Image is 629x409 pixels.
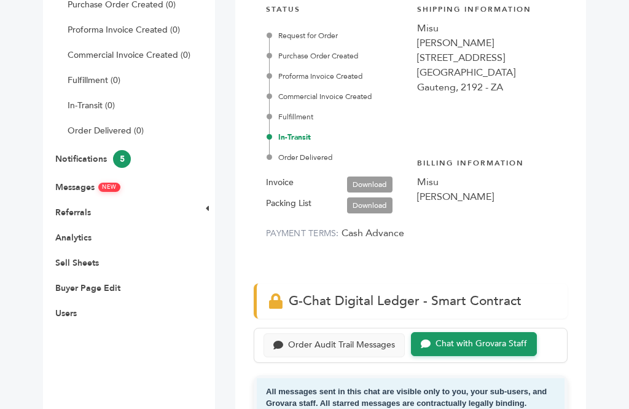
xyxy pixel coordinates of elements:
label: Packing List [266,196,311,211]
a: Order Delivered (0) [68,125,144,137]
div: Misu [417,175,556,189]
a: Commercial Invoice Created (0) [68,49,190,61]
a: Download [347,197,392,213]
div: Purchase Order Created [269,50,405,62]
span: 5 [113,150,131,168]
a: Fulfillment (0) [68,74,120,86]
label: PAYMENT TERMS: [266,228,339,239]
a: Buyer Page Edit [55,282,120,294]
div: Request for Order [269,30,405,41]
div: Chat with Grovara Staff [436,339,527,349]
a: Users [55,308,77,319]
a: Notifications5 [55,153,131,165]
div: [GEOGRAPHIC_DATA] [417,65,556,80]
div: Commercial Invoice Created [269,91,405,102]
div: Order Delivered [269,152,405,163]
div: [PERSON_NAME] [417,189,556,204]
span: G-Chat Digital Ledger - Smart Contract [289,292,522,310]
label: Invoice [266,175,294,190]
h4: Billing Information [417,149,556,175]
a: Download [347,177,392,193]
div: In-Transit [269,132,405,143]
div: Gauteng, 2192 - ZA [417,80,556,95]
a: Sell Sheets [55,257,99,269]
a: Proforma Invoice Created (0) [68,24,180,36]
div: Misu [417,21,556,36]
div: Order Audit Trail Messages [288,340,395,351]
div: [STREET_ADDRESS] [417,50,556,65]
div: Fulfillment [269,111,405,122]
a: In-Transit (0) [68,100,115,111]
div: Proforma Invoice Created [269,71,405,82]
div: [PERSON_NAME] [417,36,556,50]
a: Referrals [55,207,91,218]
a: Analytics [55,232,92,244]
span: NEW [98,183,120,192]
a: MessagesNEW [55,181,120,193]
span: Cash Advance [342,226,404,240]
